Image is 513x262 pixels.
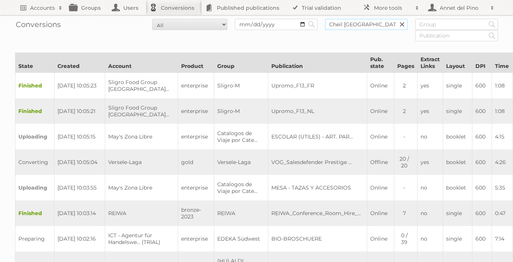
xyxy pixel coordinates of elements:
[15,124,54,149] td: Uploading
[394,175,418,200] td: -
[367,124,394,149] td: Online
[214,98,268,124] td: Sligro-M
[105,200,178,226] td: REIWA
[214,226,268,251] td: EDEKA Südwest
[268,98,367,124] td: Upromo_F13_NL
[214,124,268,149] td: Catalogos de Viaje por Cate...
[443,73,472,99] td: single
[443,175,472,200] td: booklet
[15,149,54,175] td: Converting
[415,30,498,41] input: Publication
[492,124,513,149] td: 4:15
[178,53,214,73] th: Product
[486,19,498,30] input: Search
[492,53,513,73] th: Time
[214,73,268,99] td: Sligro-M
[492,73,513,99] td: 1:08
[443,200,472,226] td: single
[418,200,443,226] td: no
[178,73,214,99] td: enterprise
[418,226,443,251] td: no
[486,30,498,41] input: Search
[306,19,317,30] input: Search
[394,226,418,251] td: 0 / 39
[178,149,214,175] td: gold
[58,235,96,242] span: [DATE] 10:02:16
[394,98,418,124] td: 2
[15,175,54,200] td: Uploading
[15,226,54,251] td: Preparing
[438,4,487,12] h2: Annet del Pino
[268,175,367,200] td: MESA - TAZAS Y ACCESORIOS
[394,200,418,226] td: 7
[492,98,513,124] td: 1:08
[178,200,214,226] td: bronze-2023
[58,210,96,217] span: [DATE] 10:03:14
[472,226,492,251] td: 600
[394,53,418,73] th: Pages
[214,200,268,226] td: REIWA
[30,4,55,12] h2: Accounts
[15,98,54,124] td: Finished
[58,159,97,166] span: [DATE] 10:05:04
[214,53,268,73] th: Group
[443,98,472,124] td: single
[268,200,367,226] td: REIWA_Conference_Room_Hire_...
[472,200,492,226] td: 600
[268,53,367,73] th: Publication
[374,4,412,12] h2: More tools
[105,53,178,73] th: Account
[58,133,95,140] span: [DATE] 10:05:15
[178,175,214,200] td: enterprise
[178,226,214,251] td: enterprise
[15,200,54,226] td: Finished
[472,73,492,99] td: 600
[58,82,97,89] span: [DATE] 10:05:23
[367,226,394,251] td: Online
[472,98,492,124] td: 600
[415,19,498,30] input: Group
[472,124,492,149] td: 600
[367,53,394,73] th: Pub. state
[15,73,54,99] td: Finished
[367,98,394,124] td: Online
[268,73,367,99] td: Upromo_F13_FR
[492,149,513,175] td: 4:26
[367,175,394,200] td: Online
[178,124,214,149] td: enterprise
[418,98,443,124] td: yes
[235,19,318,30] input: Date
[492,175,513,200] td: 5:35
[105,124,178,149] td: May's Zona Libre
[418,53,443,73] th: Extract Links
[105,73,178,99] td: Sligro Food Group [GEOGRAPHIC_DATA]...
[325,19,408,30] input: Account
[418,124,443,149] td: no
[268,149,367,175] td: VOG_Salesdefender Prestige ...
[58,184,97,191] span: [DATE] 10:03:55
[268,124,367,149] td: ESCOLAR (UTILES) - ART. PAR...
[472,149,492,175] td: 600
[58,108,95,114] span: [DATE] 10:05:21
[105,175,178,200] td: May's Zona Libre
[367,149,394,175] td: Offline
[492,226,513,251] td: 7:14
[443,226,472,251] td: single
[394,149,418,175] td: 20 / 20
[418,175,443,200] td: no
[15,53,54,73] th: State
[54,53,105,73] th: Created
[443,124,472,149] td: booklet
[443,149,472,175] td: booklet
[214,149,268,175] td: Versele-Laga
[443,53,472,73] th: Layout
[178,98,214,124] td: enterprise
[492,200,513,226] td: 0:47
[105,226,178,251] td: ICT - Agentur für Handelswe... (TRIAL)
[105,98,178,124] td: Sligro Food Group [GEOGRAPHIC_DATA]...
[214,175,268,200] td: Catalogos de Viaje por Cate...
[418,73,443,99] td: yes
[418,149,443,175] td: yes
[472,175,492,200] td: 600
[268,226,367,251] td: BIO-BROSCHUERE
